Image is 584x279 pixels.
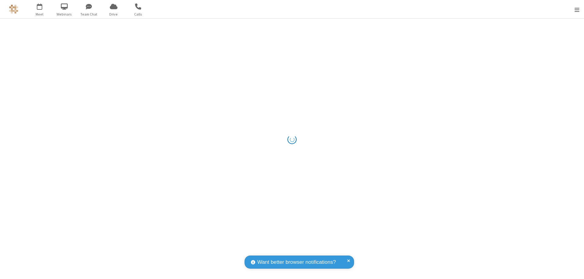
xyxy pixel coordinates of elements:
[102,12,125,17] span: Drive
[9,5,18,14] img: QA Selenium DO NOT DELETE OR CHANGE
[78,12,100,17] span: Team Chat
[257,258,336,266] span: Want better browser notifications?
[53,12,76,17] span: Webinars
[28,12,51,17] span: Meet
[127,12,150,17] span: Calls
